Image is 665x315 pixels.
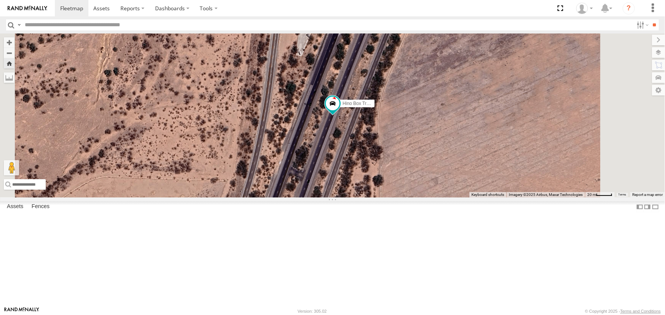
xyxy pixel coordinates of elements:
label: Fences [28,202,53,212]
a: Report a map error [632,192,663,197]
button: Zoom Home [4,58,14,68]
button: Map Scale: 20 m per 39 pixels [585,192,615,197]
button: Zoom in [4,37,14,48]
a: Visit our Website [4,307,39,315]
label: Search Filter Options [634,19,650,30]
label: Dock Summary Table to the Left [636,201,644,212]
button: Zoom out [4,48,14,58]
div: Version: 305.02 [298,309,327,313]
div: Jason Ham [574,3,596,14]
a: Terms and Conditions [620,309,661,313]
label: Dock Summary Table to the Right [644,201,651,212]
span: Hino Box Truck [343,100,373,106]
label: Assets [3,202,27,212]
img: rand-logo.svg [8,6,47,11]
label: Map Settings [652,85,665,95]
span: 20 m [587,192,596,197]
div: © Copyright 2025 - [585,309,661,313]
label: Measure [4,72,14,83]
label: Search Query [16,19,22,30]
button: Drag Pegman onto the map to open Street View [4,160,19,175]
i: ? [623,2,635,14]
a: Terms [619,193,627,196]
label: Hide Summary Table [652,201,659,212]
span: Imagery ©2025 Airbus, Maxar Technologies [509,192,583,197]
button: Keyboard shortcuts [471,192,504,197]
